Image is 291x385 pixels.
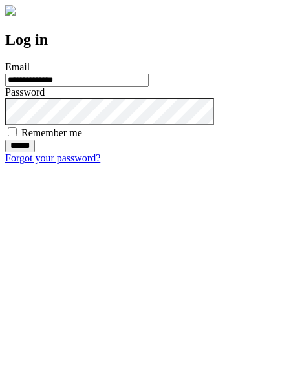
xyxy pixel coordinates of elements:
img: logo-4e3dc11c47720685a147b03b5a06dd966a58ff35d612b21f08c02c0306f2b779.png [5,5,16,16]
label: Email [5,61,30,72]
label: Password [5,87,45,98]
h2: Log in [5,31,286,48]
label: Remember me [21,127,82,138]
a: Forgot your password? [5,152,100,163]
